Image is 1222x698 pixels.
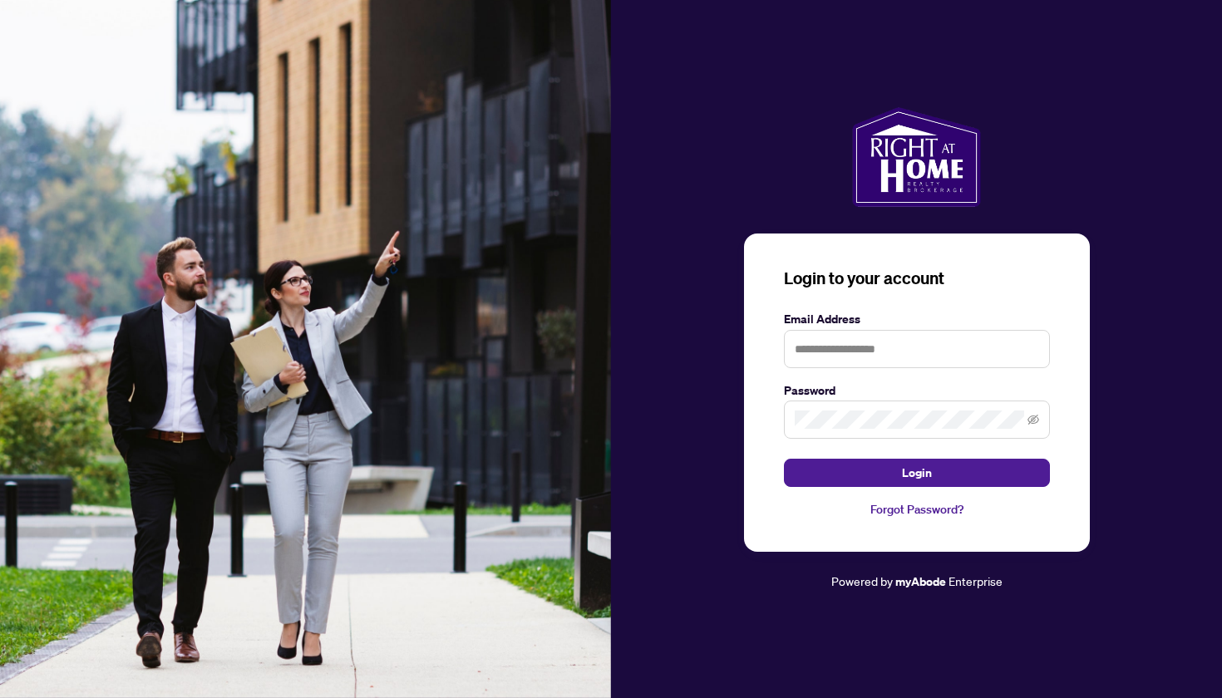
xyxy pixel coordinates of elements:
span: Login [902,460,932,486]
span: eye-invisible [1027,414,1039,425]
button: Login [784,459,1050,487]
a: myAbode [895,573,946,591]
img: ma-logo [852,107,981,207]
span: Powered by [831,573,893,588]
label: Password [784,381,1050,400]
label: Email Address [784,310,1050,328]
span: Enterprise [949,573,1003,588]
a: Forgot Password? [784,500,1050,519]
h3: Login to your account [784,267,1050,290]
